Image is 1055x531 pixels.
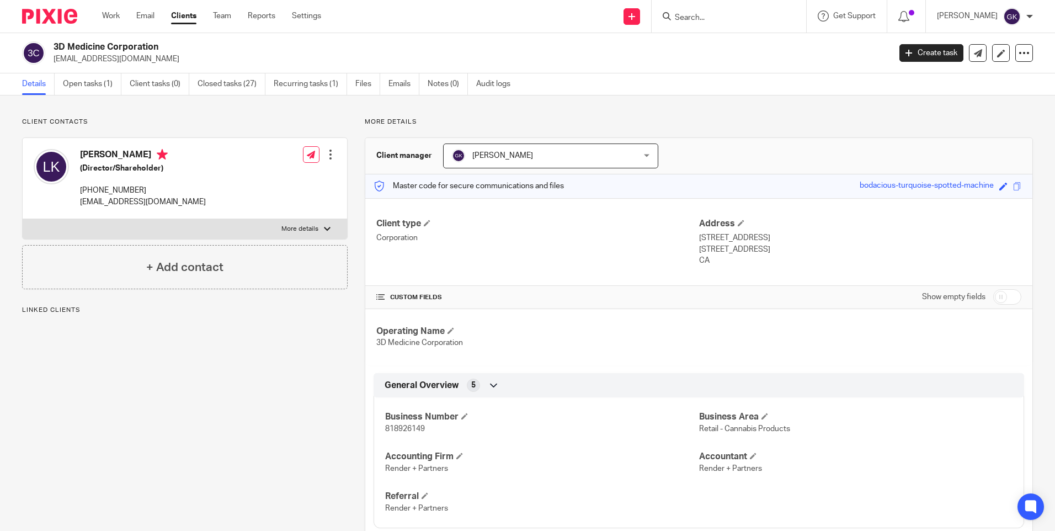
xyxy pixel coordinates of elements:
[80,163,206,174] h5: (Director/Shareholder)
[699,244,1021,255] p: [STREET_ADDRESS]
[292,10,321,22] a: Settings
[80,149,206,163] h4: [PERSON_NAME]
[54,54,883,65] p: [EMAIL_ADDRESS][DOMAIN_NAME]
[376,339,463,347] span: 3D Medicine Corporation
[376,293,699,302] h4: CUSTOM FIELDS
[899,44,963,62] a: Create task
[699,425,790,433] span: Retail - Cannabis Products
[102,10,120,22] a: Work
[922,291,985,302] label: Show empty fields
[1003,8,1021,25] img: svg%3E
[428,73,468,95] a: Notes (0)
[281,225,318,233] p: More details
[699,451,1013,463] h4: Accountant
[171,10,196,22] a: Clients
[385,465,448,472] span: Render + Partners
[54,41,717,53] h2: 3D Medicine Corporation
[385,425,425,433] span: 818926149
[476,73,519,95] a: Audit logs
[80,185,206,196] p: [PHONE_NUMBER]
[376,232,699,243] p: Corporation
[22,9,77,24] img: Pixie
[157,149,168,160] i: Primary
[146,259,223,276] h4: + Add contact
[385,491,699,502] h4: Referral
[699,255,1021,266] p: CA
[699,232,1021,243] p: [STREET_ADDRESS]
[376,326,699,337] h4: Operating Name
[699,465,762,472] span: Render + Partners
[213,10,231,22] a: Team
[376,150,432,161] h3: Client manager
[452,149,465,162] img: svg%3E
[22,73,55,95] a: Details
[22,41,45,65] img: svg%3E
[699,218,1021,230] h4: Address
[833,12,876,20] span: Get Support
[248,10,275,22] a: Reports
[471,380,476,391] span: 5
[860,180,994,193] div: bodacious-turquoise-spotted-machine
[472,152,533,160] span: [PERSON_NAME]
[22,306,348,315] p: Linked clients
[388,73,419,95] a: Emails
[385,505,448,512] span: Render + Partners
[385,380,459,391] span: General Overview
[376,218,699,230] h4: Client type
[34,149,69,184] img: svg%3E
[80,197,206,208] p: [EMAIL_ADDRESS][DOMAIN_NAME]
[674,13,773,23] input: Search
[274,73,347,95] a: Recurring tasks (1)
[130,73,189,95] a: Client tasks (0)
[385,451,699,463] h4: Accounting Firm
[136,10,154,22] a: Email
[699,411,1013,423] h4: Business Area
[355,73,380,95] a: Files
[63,73,121,95] a: Open tasks (1)
[937,10,998,22] p: [PERSON_NAME]
[374,180,564,192] p: Master code for secure communications and files
[22,118,348,126] p: Client contacts
[365,118,1033,126] p: More details
[385,411,699,423] h4: Business Number
[198,73,265,95] a: Closed tasks (27)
